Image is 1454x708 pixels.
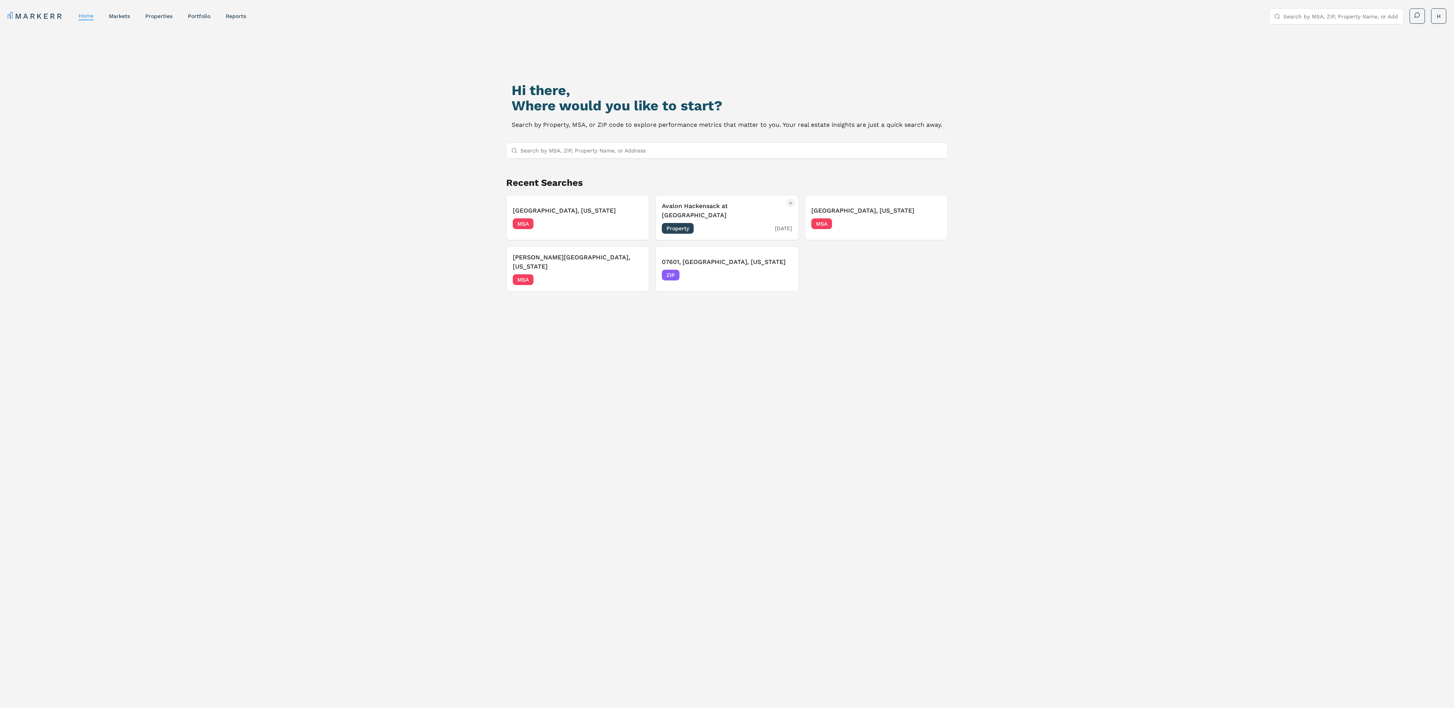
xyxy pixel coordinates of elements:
[775,225,792,232] span: [DATE]
[655,195,798,240] button: Remove Avalon Hackensack at RiversideAvalon Hackensack at [GEOGRAPHIC_DATA]Property[DATE]
[662,270,679,280] span: ZIP
[811,218,832,229] span: MSA
[662,202,792,220] h3: Avalon Hackensack at [GEOGRAPHIC_DATA]
[662,223,694,234] span: Property
[1437,12,1441,20] span: H
[188,13,210,19] a: Portfolio
[506,195,649,240] button: Remove Park Ridge, New Jersey[GEOGRAPHIC_DATA], [US_STATE]MSA[DATE]
[1283,9,1398,24] input: Search by MSA, ZIP, Property Name, or Address
[924,220,941,228] span: [DATE]
[625,220,643,228] span: [DATE]
[805,195,948,240] button: Remove Hackensack, New Jersey[GEOGRAPHIC_DATA], [US_STATE]MSA[DATE]
[512,120,942,130] p: Search by Property, MSA, or ZIP code to explore performance metrics that matter to you. Your real...
[8,11,63,21] a: MARKERR
[513,206,643,215] h3: [GEOGRAPHIC_DATA], [US_STATE]
[520,143,943,158] input: Search by MSA, ZIP, Property Name, or Address
[811,206,941,215] h3: [GEOGRAPHIC_DATA], [US_STATE]
[513,274,533,285] span: MSA
[625,276,643,284] span: [DATE]
[512,83,942,98] h1: Hi there,
[506,246,649,292] button: Remove Morris Plains, New Jersey[PERSON_NAME][GEOGRAPHIC_DATA], [US_STATE]MSA[DATE]
[512,98,942,113] h2: Where would you like to start?
[513,218,533,229] span: MSA
[1431,8,1446,24] button: H
[655,246,798,292] button: Remove 07601, Hackensack, New Jersey07601, [GEOGRAPHIC_DATA], [US_STATE]ZIP[DATE]
[662,257,792,267] h3: 07601, [GEOGRAPHIC_DATA], [US_STATE]
[109,13,130,19] a: markets
[145,13,172,19] a: properties
[775,271,792,279] span: [DATE]
[79,13,94,19] a: home
[226,13,246,19] a: reports
[506,177,948,189] h2: Recent Searches
[786,198,795,208] button: Remove Avalon Hackensack at Riverside
[513,253,643,271] h3: [PERSON_NAME][GEOGRAPHIC_DATA], [US_STATE]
